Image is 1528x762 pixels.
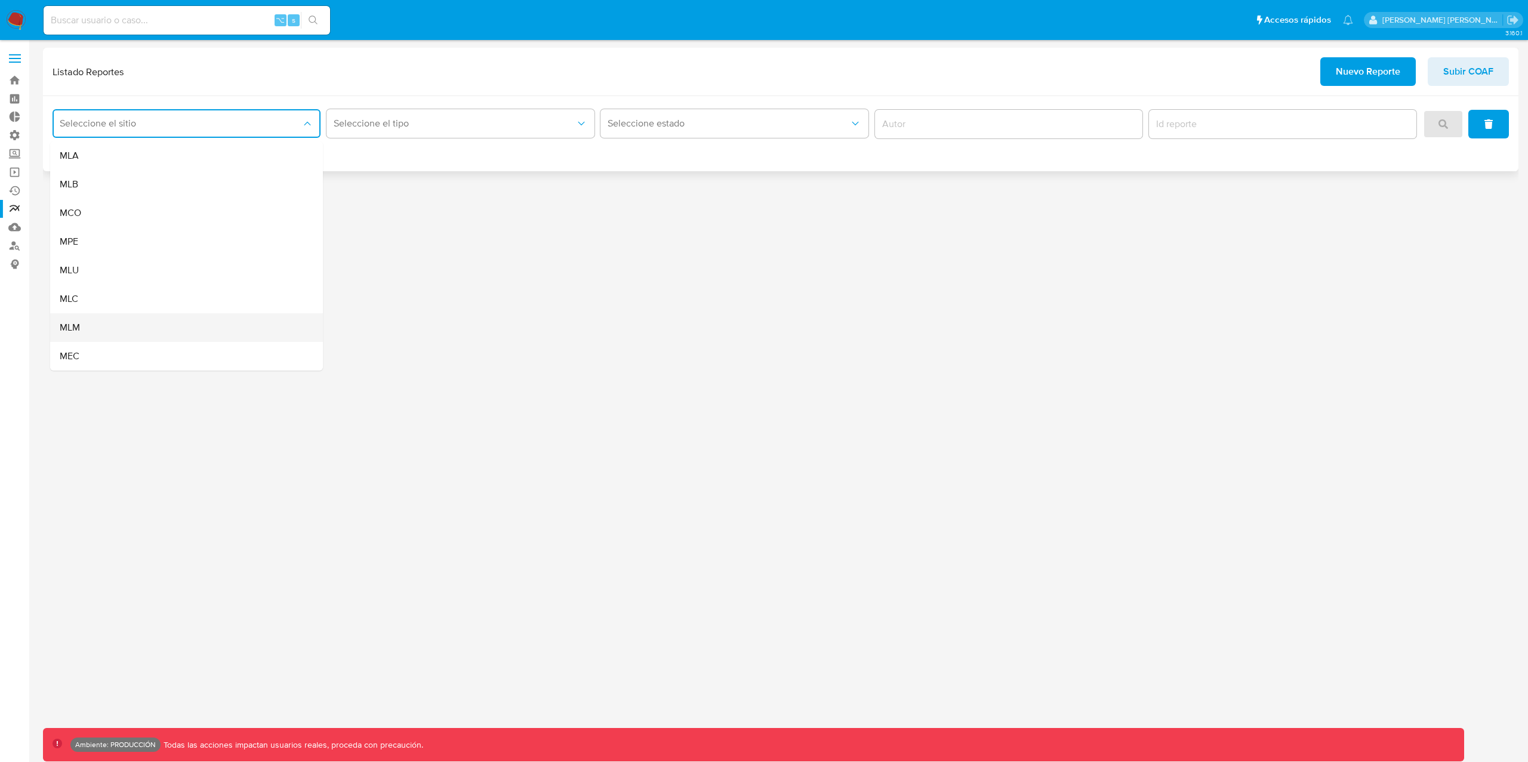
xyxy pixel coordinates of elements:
[1382,14,1503,26] p: leidy.martinez@mercadolibre.com.co
[1507,14,1519,26] a: Salir
[276,14,285,26] span: ⌥
[75,742,156,747] p: Ambiente: PRODUCCIÓN
[301,12,325,29] button: search-icon
[44,13,330,28] input: Buscar usuario o caso...
[1264,14,1331,26] span: Accesos rápidos
[161,739,423,751] p: Todas las acciones impactan usuarios reales, proceda con precaución.
[1343,15,1353,25] a: Notificaciones
[292,14,295,26] span: s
